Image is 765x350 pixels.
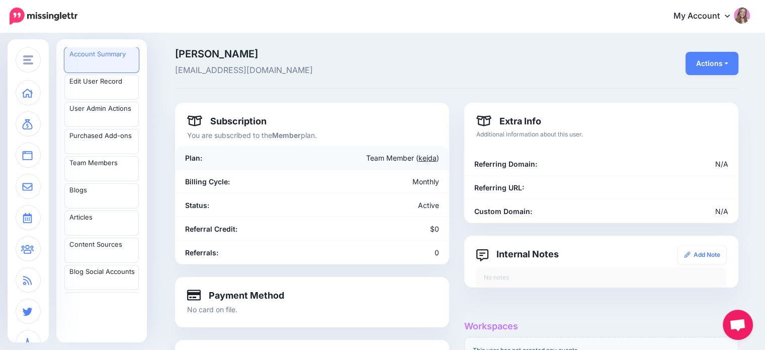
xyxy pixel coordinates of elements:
h4: Extra Info [476,115,541,127]
b: Referring URL: [474,183,524,192]
b: Status: [185,201,209,209]
b: Billing Cycle: [185,177,230,186]
a: Content Sources [64,238,139,263]
a: Blogs [64,183,139,208]
div: N/A [556,158,736,170]
a: Edit User Record [64,75,139,100]
a: Account Summary [64,47,139,73]
a: Chat abierto [723,310,753,340]
span: 0 [435,248,439,257]
h4: Subscription [187,115,267,127]
b: Referral Credit: [185,225,237,233]
div: $0 [312,223,447,235]
div: No notes [476,267,726,288]
a: Articles [64,211,139,236]
p: Additional information about this user. [476,129,726,139]
a: kejda [418,154,437,162]
button: Actions [686,52,738,75]
a: My Account [663,4,750,29]
h4: Workspaces [464,321,738,332]
b: Member [272,131,301,139]
b: Referrals: [185,248,218,257]
a: Add Note [677,246,726,264]
b: Plan: [185,154,202,162]
h4: Payment Method [187,289,284,301]
div: Active [312,199,447,211]
img: menu.png [23,55,33,64]
a: Purchased Add-ons [64,129,139,154]
p: You are subscribed to the plan. [187,129,437,141]
div: Monthly [312,176,447,187]
div: N/A [556,205,736,217]
img: Missinglettr [10,8,77,25]
span: [EMAIL_ADDRESS][DOMAIN_NAME] [175,64,546,77]
span: [PERSON_NAME] [175,49,546,59]
b: Custom Domain: [474,207,532,216]
a: User Admin Actions [64,102,139,127]
p: No card on file. [187,304,437,315]
a: Team Members [64,156,139,181]
div: Team Member ( ) [267,152,447,164]
a: Blog Branding Templates [64,292,139,317]
a: Blog Social Accounts [64,265,139,290]
b: Referring Domain: [474,160,537,168]
h4: Internal Notes [476,248,559,260]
